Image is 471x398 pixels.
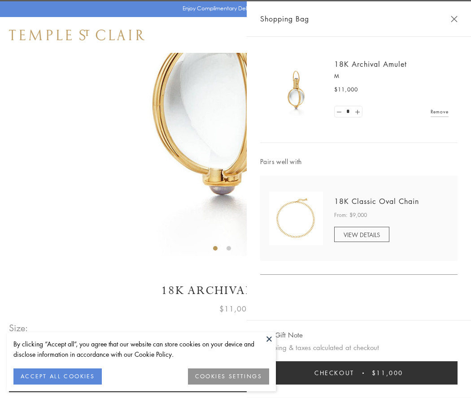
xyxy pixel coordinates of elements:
[334,227,389,242] a: VIEW DETAILS
[269,191,323,245] img: N88865-OV18
[431,107,449,117] a: Remove
[334,72,449,81] p: M
[9,320,29,335] span: Size:
[334,59,407,69] a: 18K Archival Amulet
[260,342,458,353] p: Shipping & taxes calculated at checkout
[334,85,358,94] span: $11,000
[451,16,458,22] button: Close Shopping Bag
[269,63,323,117] img: 18K Archival Amulet
[344,230,380,239] span: VIEW DETAILS
[183,4,284,13] p: Enjoy Complimentary Delivery & Returns
[372,368,403,378] span: $11,000
[13,368,102,385] button: ACCEPT ALL COOKIES
[188,368,269,385] button: COOKIES SETTINGS
[334,196,419,206] a: 18K Classic Oval Chain
[353,106,362,117] a: Set quantity to 2
[9,283,462,298] h1: 18K Archival Amulet
[334,211,367,220] span: From: $9,000
[260,329,303,341] button: Add Gift Note
[314,368,354,378] span: Checkout
[260,156,458,167] span: Pairs well with
[13,339,269,359] div: By clicking “Accept all”, you agree that our website can store cookies on your device and disclos...
[260,361,458,385] button: Checkout $11,000
[9,30,144,40] img: Temple St. Clair
[260,13,309,25] span: Shopping Bag
[335,106,344,117] a: Set quantity to 0
[219,303,252,315] span: $11,000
